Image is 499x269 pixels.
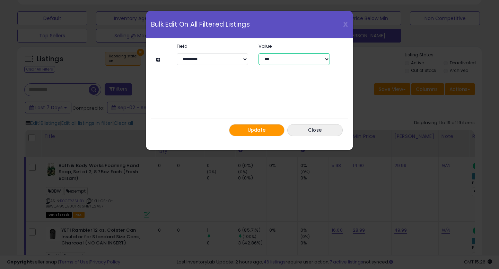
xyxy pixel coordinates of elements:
label: Value [253,44,335,48]
label: Field [172,44,253,48]
span: Update [248,127,266,133]
span: Bulk Edit On All Filtered Listings [151,21,250,28]
button: Close [287,124,343,136]
span: X [343,19,348,29]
